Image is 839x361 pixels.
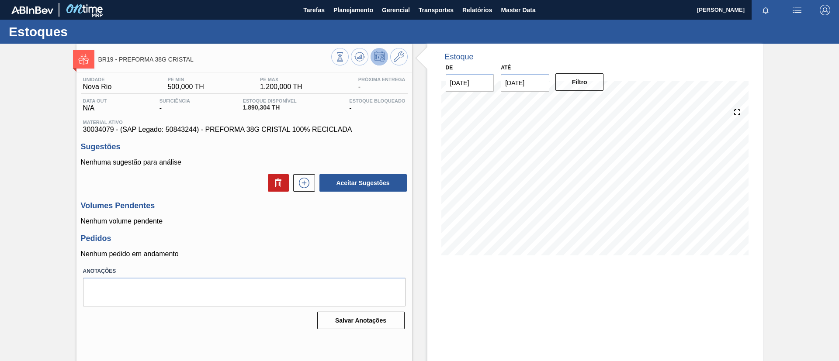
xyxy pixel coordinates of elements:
span: Master Data [501,5,535,15]
span: 1.890,304 TH [243,104,297,111]
button: Filtro [555,73,604,91]
input: dd/mm/yyyy [501,74,549,92]
h3: Pedidos [81,234,408,243]
button: Atualizar Gráfico [351,48,368,65]
div: Aceitar Sugestões [315,173,408,193]
span: Suficiência [159,98,190,103]
button: Desprogramar Estoque [371,48,388,65]
label: Até [501,65,511,71]
span: PE MAX [260,77,302,82]
p: Nenhum pedido em andamento [81,250,408,258]
img: Ícone [78,54,89,65]
button: Notificações [752,4,780,16]
span: Planejamento [333,5,373,15]
div: N/A [81,98,109,112]
span: 30034079 - (SAP Legado: 50843244) - PREFORMA 38G CRISTAL 100% RECICLADA [83,126,406,134]
span: Nova Rio [83,83,112,91]
div: - [347,98,407,112]
span: BR19 - PREFORMA 38G CRISTAL [98,56,331,63]
span: Material ativo [83,120,406,125]
span: Estoque Disponível [243,98,297,103]
span: Próxima Entrega [358,77,406,82]
span: PE MIN [167,77,204,82]
button: Aceitar Sugestões [319,174,407,192]
div: Excluir Sugestões [263,174,289,192]
div: Nova sugestão [289,174,315,192]
span: Data out [83,98,107,103]
p: Nenhuma sugestão para análise [81,158,408,166]
span: 1.200,000 TH [260,83,302,91]
p: Nenhum volume pendente [81,217,408,225]
span: Gerencial [382,5,410,15]
span: Unidade [83,77,112,82]
button: Salvar Anotações [317,312,405,329]
span: Relatórios [462,5,492,15]
h1: Estoques [9,27,164,37]
h3: Sugestões [81,142,408,151]
input: dd/mm/yyyy [446,74,494,92]
span: Estoque Bloqueado [349,98,405,103]
span: 500,000 TH [167,83,204,91]
img: Logout [820,5,830,15]
button: Ir ao Master Data / Geral [390,48,408,65]
div: Estoque [445,52,474,62]
img: TNhmsLtSVTkK8tSr43FrP2fwEKptu5GPRR3wAAAABJRU5ErkJggg== [11,6,53,14]
label: De [446,65,453,71]
span: Tarefas [303,5,325,15]
label: Anotações [83,265,406,278]
div: - [157,98,192,112]
span: Transportes [419,5,454,15]
button: Visão Geral dos Estoques [331,48,349,65]
img: userActions [792,5,802,15]
h3: Volumes Pendentes [81,201,408,210]
div: - [356,77,408,91]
